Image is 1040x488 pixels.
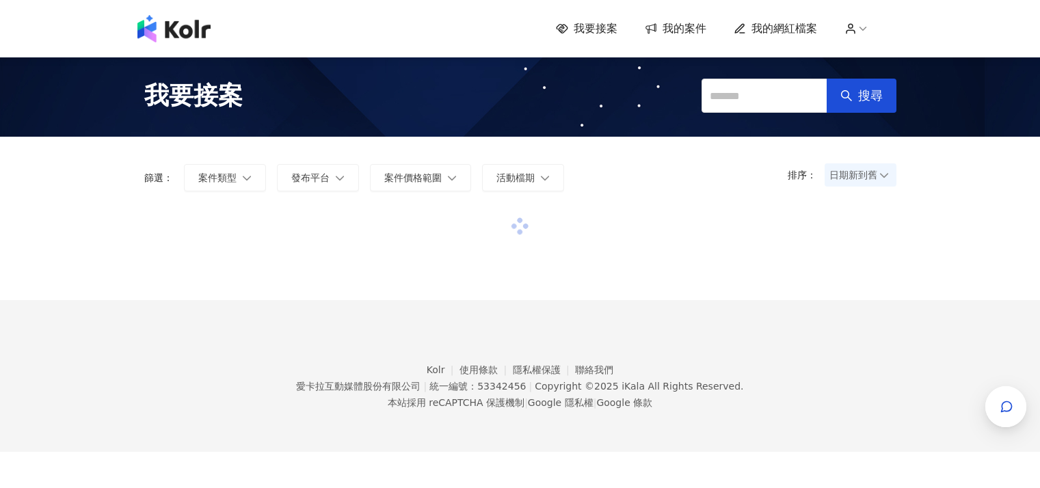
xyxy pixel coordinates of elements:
a: Kolr [427,364,459,375]
a: Google 隱私權 [528,397,594,408]
span: | [594,397,597,408]
a: 我的案件 [645,21,706,36]
span: search [840,90,853,102]
p: 篩選： [144,172,173,183]
span: | [423,381,427,392]
span: 案件價格範圍 [384,172,442,183]
span: 我要接案 [574,21,617,36]
p: 排序： [788,170,825,180]
button: 搜尋 [827,79,896,113]
a: iKala [622,381,645,392]
button: 發布平台 [277,164,359,191]
span: 案件類型 [198,172,237,183]
a: 使用條款 [459,364,513,375]
button: 案件類型 [184,164,266,191]
a: Google 條款 [596,397,652,408]
span: 日期新到舊 [829,165,892,185]
span: | [524,397,528,408]
span: 搜尋 [858,88,883,103]
a: 我要接案 [556,21,617,36]
a: 聯絡我們 [575,364,613,375]
a: 我的網紅檔案 [734,21,817,36]
button: 活動檔期 [482,164,564,191]
div: 統一編號：53342456 [429,381,526,392]
span: | [529,381,532,392]
a: 隱私權保護 [513,364,576,375]
span: 發布平台 [291,172,330,183]
button: 案件價格範圍 [370,164,471,191]
span: 本站採用 reCAPTCHA 保護機制 [388,394,652,411]
span: 我的網紅檔案 [751,21,817,36]
span: 我的案件 [663,21,706,36]
span: 活動檔期 [496,172,535,183]
img: logo [137,15,211,42]
div: Copyright © 2025 All Rights Reserved. [535,381,743,392]
div: 愛卡拉互動媒體股份有限公司 [296,381,421,392]
span: 我要接案 [144,79,243,113]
